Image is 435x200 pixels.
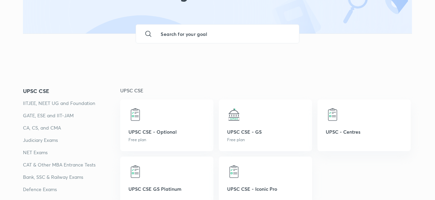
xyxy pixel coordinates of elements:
[128,128,205,135] p: UPSC CSE - Optional
[155,25,293,43] input: Search for your goal
[128,108,142,121] img: UPSC CSE - Optional
[120,87,412,94] p: UPSC CSE
[23,87,120,95] a: UPSC CSE
[227,108,241,121] img: UPSC CSE - GS
[23,136,120,144] a: Judiciary Exams
[23,161,120,169] a: CAT & Other MBA Entrance Tests
[227,137,304,143] p: Free plan
[128,185,205,192] p: UPSC CSE GS Platinum
[128,165,142,178] img: UPSC CSE GS Platinum
[326,108,339,121] img: UPSC - Centres
[23,173,120,181] a: Bank, SSC & Railway Exams
[227,185,304,192] p: UPSC CSE - Iconic Pro
[128,137,205,143] p: Free plan
[23,124,120,132] a: CA, CS, and CMA
[23,111,120,120] a: GATE, ESE and IIT-JAM
[326,128,402,135] p: UPSC - Centres
[227,128,304,135] p: UPSC CSE - GS
[23,185,120,194] a: Defence Exams
[227,165,241,178] img: UPSC CSE - Iconic Pro
[23,99,120,107] a: IITJEE, NEET UG and Foundation
[23,148,120,157] a: NET Exams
